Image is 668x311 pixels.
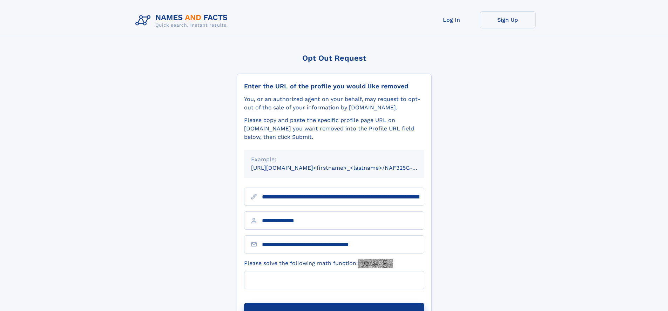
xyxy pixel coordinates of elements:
[244,95,424,112] div: You, or an authorized agent on your behalf, may request to opt-out of the sale of your informatio...
[237,54,432,62] div: Opt Out Request
[480,11,536,28] a: Sign Up
[244,82,424,90] div: Enter the URL of the profile you would like removed
[133,11,234,30] img: Logo Names and Facts
[244,259,393,268] label: Please solve the following math function:
[251,164,438,171] small: [URL][DOMAIN_NAME]<firstname>_<lastname>/NAF325G-xxxxxxxx
[244,116,424,141] div: Please copy and paste the specific profile page URL on [DOMAIN_NAME] you want removed into the Pr...
[251,155,417,164] div: Example:
[424,11,480,28] a: Log In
